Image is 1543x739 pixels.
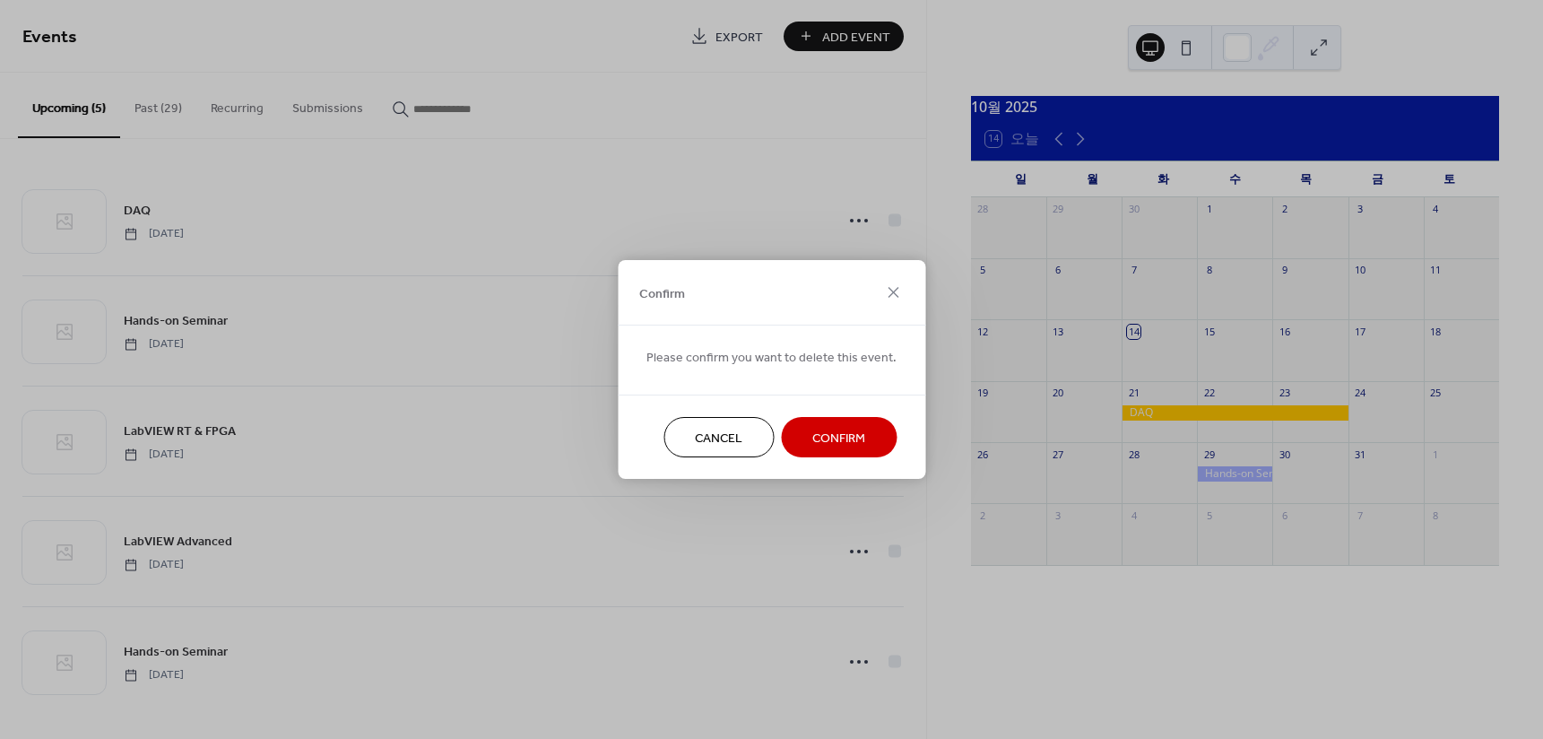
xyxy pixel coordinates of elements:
button: Confirm [781,417,897,457]
span: Confirm [812,430,865,448]
button: Cancel [663,417,774,457]
span: Please confirm you want to delete this event. [646,349,897,368]
span: Cancel [695,430,742,448]
span: Confirm [639,284,685,303]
